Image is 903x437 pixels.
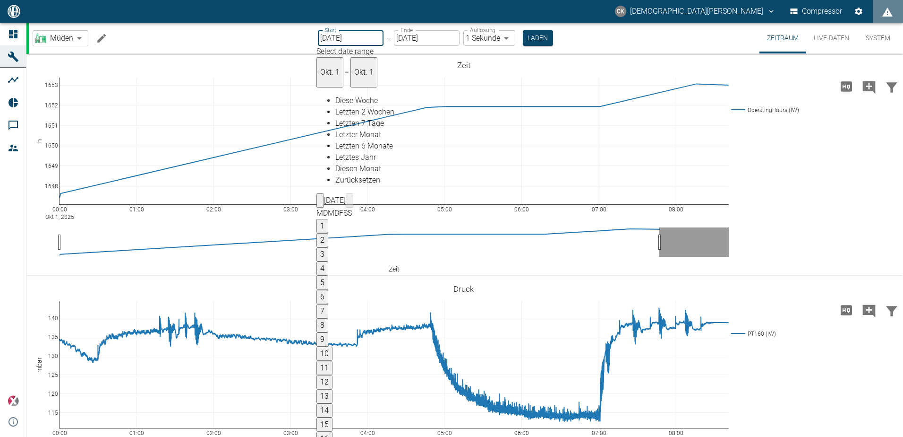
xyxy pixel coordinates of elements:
[335,140,394,152] div: Letzten 6 Monate
[7,5,21,17] img: logo
[880,74,903,99] button: Daten filtern
[354,68,374,77] span: Okt. 1
[320,68,340,77] span: Okt. 1
[463,30,515,46] div: 1 Sekunde
[880,298,903,323] button: Daten filtern
[806,23,857,53] button: Live-Daten
[316,332,328,347] button: 9
[470,26,495,34] label: Auflösung
[386,33,391,44] p: –
[35,33,73,44] a: Müden
[50,33,73,44] span: Müden
[850,3,867,20] button: Einstellungen
[346,193,353,208] button: Next month
[316,209,323,218] span: Montag
[335,152,394,163] div: Letztes Jahr
[8,395,19,407] img: Xplore Logo
[394,30,460,46] input: DD.MM.YYYY
[335,153,376,162] span: Letztes Jahr
[316,304,328,318] button: 7
[323,209,328,218] span: Dienstag
[318,30,383,46] input: DD.MM.YYYY
[335,130,381,139] span: Letzter Monat
[316,276,328,290] button: 5
[350,57,377,87] button: Okt. 1
[316,290,328,304] button: 6
[316,318,328,332] button: 8
[316,389,332,403] button: 13
[339,209,343,218] span: Freitag
[316,361,332,375] button: 11
[335,129,394,140] div: Letzter Monat
[400,26,413,34] label: Ende
[348,209,352,218] span: Sonntag
[835,81,858,90] span: Hohe Auflösung
[523,30,553,46] button: Laden
[613,3,777,20] button: christian.kraft@arcanum-energy.de
[316,233,328,247] button: 2
[788,3,844,20] button: Compressor
[857,23,899,53] button: System
[334,209,339,218] span: Donnerstag
[328,209,334,218] span: Mittwoch
[335,118,394,129] div: Letzten 7 Tage
[335,175,380,184] span: Zurücksetzen
[335,106,394,118] div: Letzten 2 Wochen
[335,175,394,186] div: Zurücksetzen
[858,74,880,99] button: Kommentar hinzufügen
[316,57,343,87] button: Okt. 1
[335,95,394,106] div: Diese Woche
[316,262,328,276] button: 4
[316,47,374,56] span: Select date range
[343,68,350,77] h5: –
[324,196,346,205] span: [DATE]
[335,119,384,128] span: Letzten 7 Tage
[316,347,332,361] button: 10
[316,375,332,389] button: 12
[316,403,332,418] button: 14
[316,247,328,262] button: 3
[615,6,626,17] div: CK
[858,298,880,323] button: Kommentar hinzufügen
[316,418,332,432] button: 15
[835,305,858,314] span: Hohe Auflösung
[343,209,348,218] span: Samstag
[316,193,324,208] button: Previous month
[335,163,394,175] div: Diesen Monat
[324,26,336,34] label: Start
[316,219,328,233] button: 1
[92,29,111,48] button: Machine bearbeiten
[759,23,806,53] button: Zeitraum
[335,164,381,173] span: Diesen Monat
[335,96,378,105] span: Diese Woche
[335,107,394,116] span: Letzten 2 Wochen
[335,141,393,150] span: Letzten 6 Monate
